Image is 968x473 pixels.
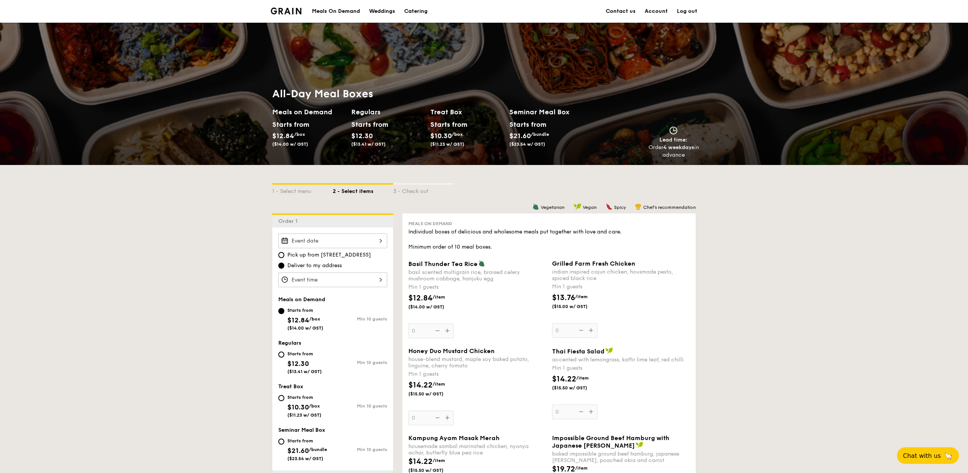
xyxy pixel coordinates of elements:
[541,205,565,210] span: Vegetarian
[575,465,588,471] span: /item
[408,260,478,268] span: Basil Thunder Tea Rice
[393,185,454,195] div: 3 - Check out
[272,185,333,195] div: 1 - Select menu
[287,447,309,455] span: $21.60
[333,316,387,322] div: Min 10 guests
[408,269,546,282] div: basil scented multigrain rice, braised celery mushroom cabbage, hanjuku egg
[897,447,959,464] button: Chat with us🦙
[309,403,320,409] span: /box
[287,351,322,357] div: Starts from
[552,356,690,363] div: accented with lemongrass, kaffir lime leaf, red chilli
[605,347,613,354] img: icon-vegan.f8ff3823.svg
[278,439,284,445] input: Starts from$21.60/bundle($23.54 w/ GST)Min 10 guests
[433,458,445,463] span: /item
[659,137,687,143] span: Lead time:
[287,438,327,444] div: Starts from
[552,434,669,449] span: Impossible Ground Beef Hamburg with Japanese [PERSON_NAME]
[287,325,323,331] span: ($14.00 w/ GST)
[552,283,690,291] div: Min 1 guests
[287,403,309,411] span: $10.30
[287,316,309,324] span: $12.84
[333,360,387,365] div: Min 10 guests
[278,233,387,248] input: Event date
[272,132,294,140] span: $12.84
[278,395,284,401] input: Starts from$10.30/box($11.23 w/ GST)Min 10 guests
[430,132,452,140] span: $10.30
[509,107,588,117] h2: Seminar Meal Box
[271,8,301,14] a: Logotype
[272,142,308,147] span: ($14.00 w/ GST)
[606,203,613,210] img: icon-spicy.37a8142b.svg
[552,303,603,310] span: ($15.00 w/ GST)
[333,185,393,195] div: 2 - Select items
[278,296,325,303] span: Meals on Demand
[278,263,284,269] input: Deliver to my address
[663,144,694,151] strong: 4 weekdays
[333,447,387,452] div: Min 10 guests
[351,142,386,147] span: ($13.41 w/ GST)
[408,347,495,355] span: Honey Duo Mustard Chicken
[287,262,342,269] span: Deliver to my address
[294,132,305,137] span: /box
[552,385,603,391] span: ($15.50 w/ GST)
[509,132,531,140] span: $21.60
[668,126,679,135] img: icon-clock.2db775ea.svg
[552,375,576,384] span: $14.22
[351,132,373,140] span: $12.30
[944,451,953,460] span: 🦙
[309,316,320,322] span: /box
[351,107,424,117] h2: Regulars
[430,142,464,147] span: ($11.23 w/ GST)
[509,142,545,147] span: ($23.54 w/ GST)
[532,203,539,210] img: icon-vegetarian.fe4039eb.svg
[408,228,690,251] div: Individual boxes of delicious and wholesome meals put together with love and care. Minimum order ...
[278,252,284,258] input: Pick up from [STREET_ADDRESS]
[271,8,301,14] img: Grain
[408,304,460,310] span: ($14.00 w/ GST)
[408,391,460,397] span: ($15.50 w/ GST)
[614,205,626,210] span: Spicy
[576,375,589,381] span: /item
[430,119,464,130] div: Starts from
[408,457,433,466] span: $14.22
[351,119,385,130] div: Starts from
[272,107,345,117] h2: Meals on Demand
[287,412,321,418] span: ($11.23 w/ GST)
[278,340,301,346] span: Regulars
[408,356,546,369] div: house-blend mustard, maple soy baked potato, linguine, cherry tomato
[309,447,327,452] span: /bundle
[278,308,284,314] input: Starts from$12.84/box($14.00 w/ GST)Min 10 guests
[287,369,322,374] span: ($13.41 w/ GST)
[575,294,588,299] span: /item
[433,294,445,300] span: /item
[287,307,323,313] div: Starts from
[408,381,433,390] span: $14.22
[509,119,546,130] div: Starts from
[552,451,690,464] div: baked impossible ground beef hamburg, japanese [PERSON_NAME], poached okra and carrot
[408,370,546,378] div: Min 1 guests
[408,434,500,442] span: Kampung Ayam Masak Merah
[408,283,546,291] div: Min 1 guests
[272,87,588,101] h1: All-Day Meal Boxes
[643,205,696,210] span: Chef's recommendation
[552,269,690,282] div: indian inspired cajun chicken, housmade pesto, spiced black rice
[278,383,303,390] span: Treat Box
[531,132,549,137] span: /bundle
[408,443,546,456] div: housemade sambal marinated chicken, nyonya achar, butterfly blue pea rice
[408,221,452,226] span: Meals on Demand
[278,352,284,358] input: Starts from$12.30($13.41 w/ GST)Min 10 guests
[478,260,485,267] img: icon-vegetarian.fe4039eb.svg
[452,132,463,137] span: /box
[287,251,371,259] span: Pick up from [STREET_ADDRESS]
[278,218,301,224] span: Order 1
[903,452,941,459] span: Chat with us
[552,293,575,302] span: $13.76
[287,456,323,461] span: ($23.54 w/ GST)
[430,107,503,117] h2: Treat Box
[278,427,325,433] span: Seminar Meal Box
[648,144,699,159] div: Order in advance
[272,119,306,130] div: Starts from
[635,203,642,210] img: icon-chef-hat.a58ddaea.svg
[287,359,309,368] span: $12.30
[552,260,635,267] span: Grilled Farm Fresh Chicken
